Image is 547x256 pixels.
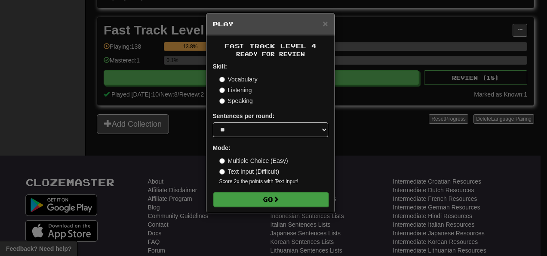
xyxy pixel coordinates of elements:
input: Listening [219,87,225,93]
label: Vocabulary [219,75,258,84]
button: Close [323,19,328,28]
h5: Play [213,20,328,28]
label: Speaking [219,97,253,105]
input: Multiple Choice (Easy) [219,158,225,164]
label: Multiple Choice (Easy) [219,156,288,165]
span: Fast Track Level 4 [224,42,317,50]
input: Vocabulary [219,77,225,82]
span: × [323,19,328,28]
strong: Skill: [213,63,227,70]
label: Sentences per round: [213,112,275,120]
label: Text Input (Difficult) [219,167,280,176]
input: Speaking [219,98,225,104]
input: Text Input (Difficult) [219,169,225,175]
strong: Mode: [213,144,230,151]
label: Listening [219,86,252,94]
small: Score 2x the points with Text Input ! [219,178,328,185]
button: Go [213,192,329,207]
small: Ready for Review [213,50,328,58]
